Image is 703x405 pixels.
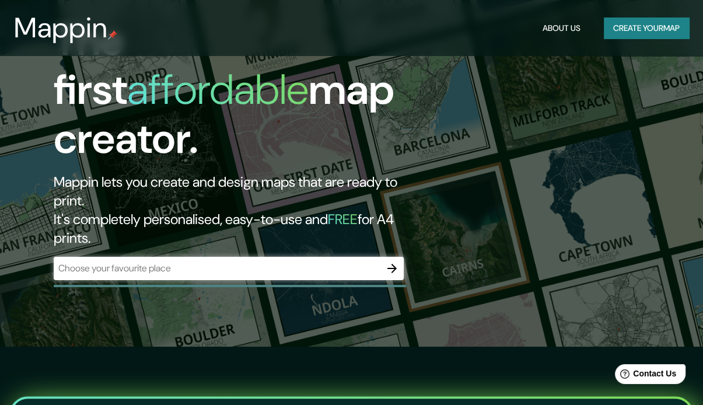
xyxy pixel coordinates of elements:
h1: The first map creator. [54,16,405,173]
button: About Us [538,18,585,39]
h1: affordable [127,62,309,117]
iframe: Help widget launcher [599,359,690,392]
h2: Mappin lets you create and design maps that are ready to print. It's completely personalised, eas... [54,173,405,247]
h5: FREE [328,210,358,228]
h3: Mappin [14,12,108,44]
input: Choose your favourite place [54,261,380,275]
img: mappin-pin [108,30,117,40]
button: Create yourmap [604,18,689,39]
